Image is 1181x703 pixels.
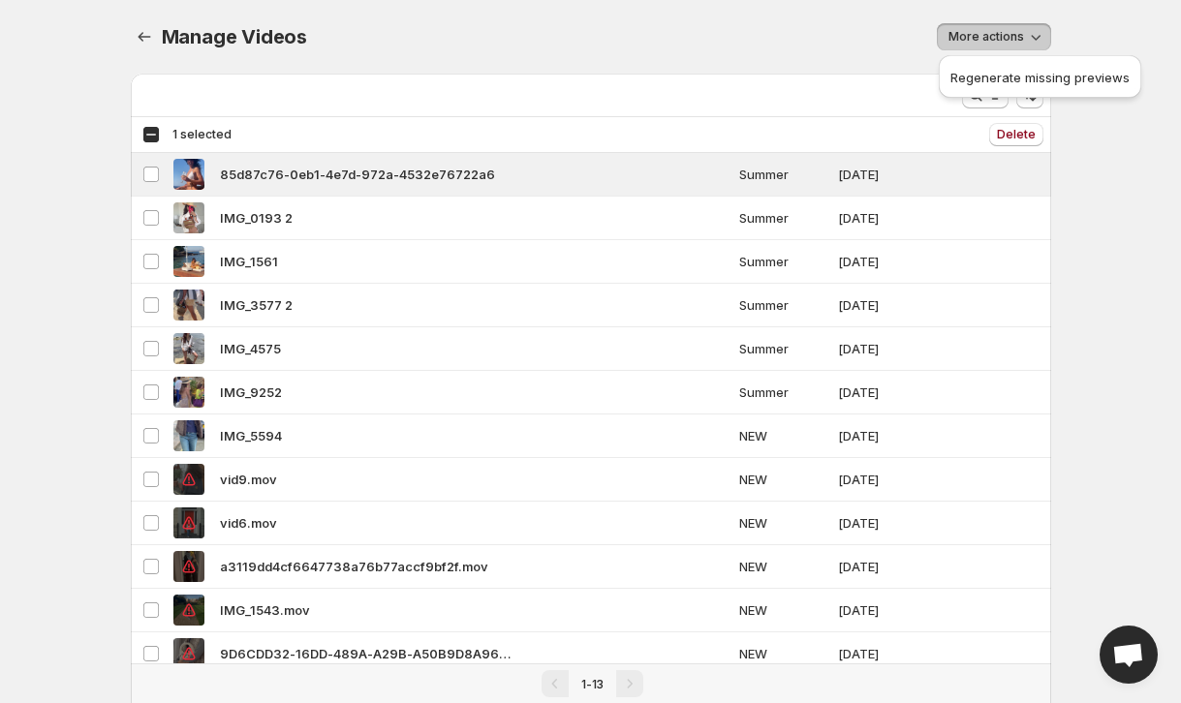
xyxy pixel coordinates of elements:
img: IMG_5594 [173,420,204,451]
span: NEW [739,426,826,445]
span: IMG_9252 [220,382,282,402]
td: [DATE] [832,327,961,371]
img: IMG_9252 [173,377,204,408]
img: 85d87c76-0eb1-4e7d-972a-4532e76722a6 [173,159,204,190]
nav: Pagination [131,663,1051,703]
td: [DATE] [832,240,961,284]
a: Open chat [1100,626,1158,684]
span: IMG_4575 [220,339,281,358]
span: Manage Videos [162,25,307,48]
img: IMG_0193 2 [173,202,204,233]
span: NEW [739,557,826,576]
td: [DATE] [832,502,961,545]
span: NEW [739,513,826,533]
td: [DATE] [832,414,961,458]
span: Regenerate missing previews [950,70,1130,85]
td: [DATE] [832,545,961,589]
span: 1 selected [172,127,232,142]
span: NEW [739,644,826,663]
span: Summer [739,208,826,228]
span: Summer [739,382,826,402]
span: IMG_0193 2 [220,208,293,228]
span: Summer [739,295,826,315]
td: [DATE] [832,153,961,197]
span: NEW [739,470,826,489]
span: Summer [739,252,826,271]
img: IMG_4575 [173,333,204,364]
td: [DATE] [832,284,961,327]
span: 9D6CDD32-16DD-489A-A29B-A50B9D8A96CD.medium.MP4 [220,644,511,663]
img: IMG_1561 [173,246,204,277]
span: Summer [739,165,826,184]
td: [DATE] [832,458,961,502]
span: IMG_5594 [220,426,282,445]
span: IMG_1561 [220,252,278,271]
span: Summer [739,339,826,358]
button: Delete [989,123,1043,146]
span: vid6.mov [220,513,277,533]
td: [DATE] [832,632,961,676]
button: Regenerate missing previews [945,61,1135,92]
button: More actions [937,23,1051,50]
button: Manage Videos [131,23,158,50]
td: [DATE] [832,197,961,240]
span: vid9.mov [220,470,277,489]
span: IMG_3577 2 [220,295,293,315]
td: [DATE] [832,371,961,414]
span: IMG_1543.mov [220,600,310,620]
span: NEW [739,600,826,620]
span: More actions [948,29,1024,45]
span: 85d87c76-0eb1-4e7d-972a-4532e76722a6 [220,165,495,184]
span: 1-13 [581,677,604,691]
td: [DATE] [832,589,961,632]
span: Delete [997,127,1036,142]
img: IMG_3577 2 [173,290,204,321]
span: a3119dd4cf6647738a76b77accf9bf2f.mov [220,557,488,576]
